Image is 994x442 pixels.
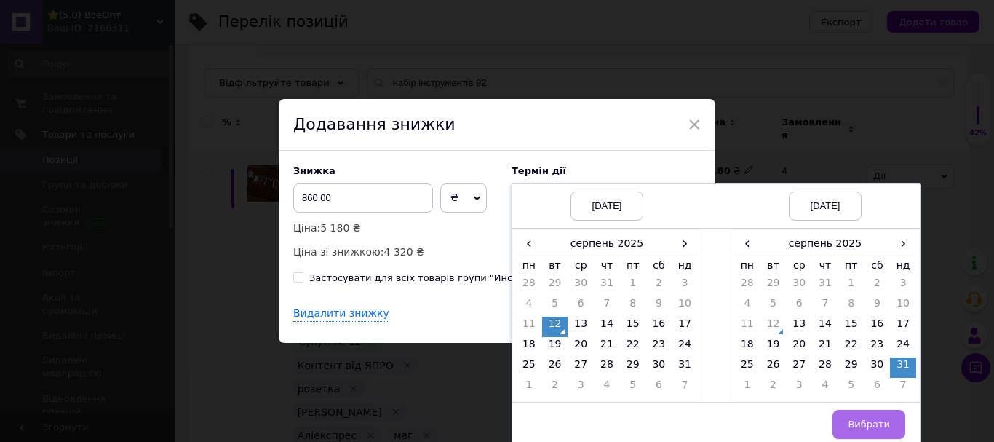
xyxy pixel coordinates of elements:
td: 30 [786,276,812,296]
td: 3 [672,276,698,296]
td: 28 [516,276,542,296]
td: 4 [812,378,838,398]
td: 15 [838,317,864,337]
td: 3 [568,378,594,398]
td: 27 [786,358,812,378]
th: пт [838,255,864,276]
td: 23 [864,337,891,358]
td: 4 [594,378,620,398]
td: 19 [760,337,787,358]
td: 24 [890,337,916,358]
button: Вибрати [832,410,905,439]
span: Знижка [293,165,335,176]
td: 12 [542,317,568,337]
td: 13 [568,317,594,337]
td: 2 [646,276,672,296]
td: 20 [568,337,594,358]
td: 22 [838,337,864,358]
span: ‹ [734,233,760,254]
span: × [688,112,701,137]
td: 28 [812,358,838,378]
td: 3 [786,378,812,398]
td: 25 [516,358,542,378]
th: вт [542,255,568,276]
th: ср [786,255,812,276]
th: ср [568,255,594,276]
th: серпень 2025 [542,233,672,255]
div: [DATE] [789,192,862,221]
td: 28 [594,358,620,378]
td: 21 [594,337,620,358]
td: 9 [864,296,891,317]
th: пн [734,255,760,276]
span: Вибрати [848,419,890,430]
th: сб [646,255,672,276]
span: › [672,233,698,254]
th: пт [620,255,646,276]
td: 6 [568,296,594,317]
td: 31 [672,358,698,378]
div: Застосувати для всіх товарів групи "Инструментальные сумки, ящики" [309,272,667,285]
td: 6 [786,296,812,317]
td: 14 [594,317,620,337]
td: 7 [672,378,698,398]
td: 24 [672,337,698,358]
td: 29 [760,276,787,296]
td: 12 [760,317,787,337]
span: ‹ [516,233,542,254]
td: 1 [734,378,760,398]
span: ₴ [450,192,458,203]
td: 6 [646,378,672,398]
td: 3 [890,276,916,296]
td: 26 [760,358,787,378]
span: 4 320 ₴ [384,246,424,258]
label: Термін дії [512,165,701,176]
td: 5 [542,296,568,317]
span: Додавання знижки [293,115,456,133]
td: 22 [620,337,646,358]
td: 31 [812,276,838,296]
td: 1 [620,276,646,296]
td: 17 [890,317,916,337]
td: 19 [542,337,568,358]
span: 5 180 ₴ [320,222,360,234]
td: 26 [542,358,568,378]
td: 27 [568,358,594,378]
th: нд [890,255,916,276]
td: 18 [516,337,542,358]
td: 13 [786,317,812,337]
th: пн [516,255,542,276]
td: 31 [594,276,620,296]
td: 6 [864,378,891,398]
td: 30 [646,358,672,378]
td: 11 [734,317,760,337]
td: 30 [568,276,594,296]
td: 7 [812,296,838,317]
div: Видалити знижку [293,307,389,322]
td: 23 [646,337,672,358]
td: 1 [838,276,864,296]
td: 31 [890,358,916,378]
th: чт [594,255,620,276]
td: 17 [672,317,698,337]
th: сб [864,255,891,276]
span: › [890,233,916,254]
td: 18 [734,337,760,358]
td: 29 [620,358,646,378]
th: серпень 2025 [760,233,891,255]
td: 10 [890,296,916,317]
td: 5 [760,296,787,317]
td: 7 [594,296,620,317]
td: 28 [734,276,760,296]
td: 2 [542,378,568,398]
td: 20 [786,337,812,358]
td: 5 [838,378,864,398]
td: 1 [516,378,542,398]
th: чт [812,255,838,276]
td: 11 [516,317,542,337]
td: 2 [760,378,787,398]
td: 25 [734,358,760,378]
td: 10 [672,296,698,317]
td: 21 [812,337,838,358]
td: 30 [864,358,891,378]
